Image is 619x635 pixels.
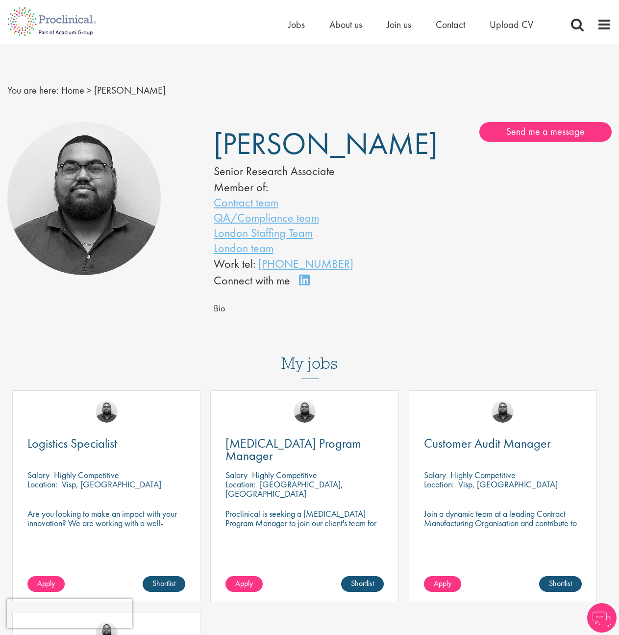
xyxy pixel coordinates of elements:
img: Ashley Bennett [492,401,514,423]
img: Ashley Bennett [96,401,118,423]
a: Contract team [214,195,278,210]
a: Send me a message [479,122,612,142]
span: You are here: [7,84,59,97]
span: Work tel: [214,256,255,271]
p: Proclinical is seeking a [MEDICAL_DATA] Program Manager to join our client's team for an exciting... [225,509,383,556]
span: > [87,84,92,97]
a: Jobs [288,18,305,31]
a: breadcrumb link [61,84,84,97]
a: Apply [225,576,263,592]
span: Apply [37,578,55,588]
h3: My jobs [7,355,612,372]
img: Ashley Bennett [7,122,161,276]
a: Join us [387,18,411,31]
p: [GEOGRAPHIC_DATA], [GEOGRAPHIC_DATA] [225,479,343,499]
p: Highly Competitive [54,469,119,481]
a: Shortlist [143,576,185,592]
span: Location: [225,479,255,490]
span: Apply [235,578,253,588]
span: Bio [214,303,225,314]
div: Senior Research Associate [214,163,383,179]
p: Join a dynamic team at a leading Contract Manufacturing Organisation and contribute to groundbrea... [424,509,582,546]
span: Apply [434,578,451,588]
span: Salary [225,469,248,481]
p: Visp, [GEOGRAPHIC_DATA] [62,479,161,490]
span: [PERSON_NAME] [214,124,438,163]
a: London Staffing Team [214,225,313,240]
a: London team [214,240,273,255]
iframe: reCAPTCHA [7,599,132,628]
p: Are you looking to make an impact with your innovation? We are working with a well-established ph... [27,509,185,546]
a: Apply [424,576,461,592]
p: Highly Competitive [252,469,317,481]
a: Customer Audit Manager [424,437,582,450]
span: Customer Audit Manager [424,435,551,452]
span: Location: [27,479,57,490]
p: Highly Competitive [450,469,516,481]
img: Ashley Bennett [294,401,316,423]
span: Salary [27,469,50,481]
span: Salary [424,469,446,481]
a: Logistics Specialist [27,437,185,450]
a: [MEDICAL_DATA] Program Manager [225,437,383,462]
a: About us [329,18,362,31]
span: [PERSON_NAME] [94,84,166,97]
a: Shortlist [341,576,384,592]
img: Chatbot [587,603,617,633]
label: Member of: [214,179,268,195]
a: Shortlist [539,576,582,592]
span: [MEDICAL_DATA] Program Manager [225,435,361,464]
a: [PHONE_NUMBER] [258,256,353,271]
p: Visp, [GEOGRAPHIC_DATA] [458,479,558,490]
span: Location: [424,479,454,490]
a: Contact [436,18,465,31]
a: Upload CV [490,18,533,31]
a: QA/Compliance team [214,210,319,225]
span: Logistics Specialist [27,435,117,452]
a: Apply [27,576,65,592]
